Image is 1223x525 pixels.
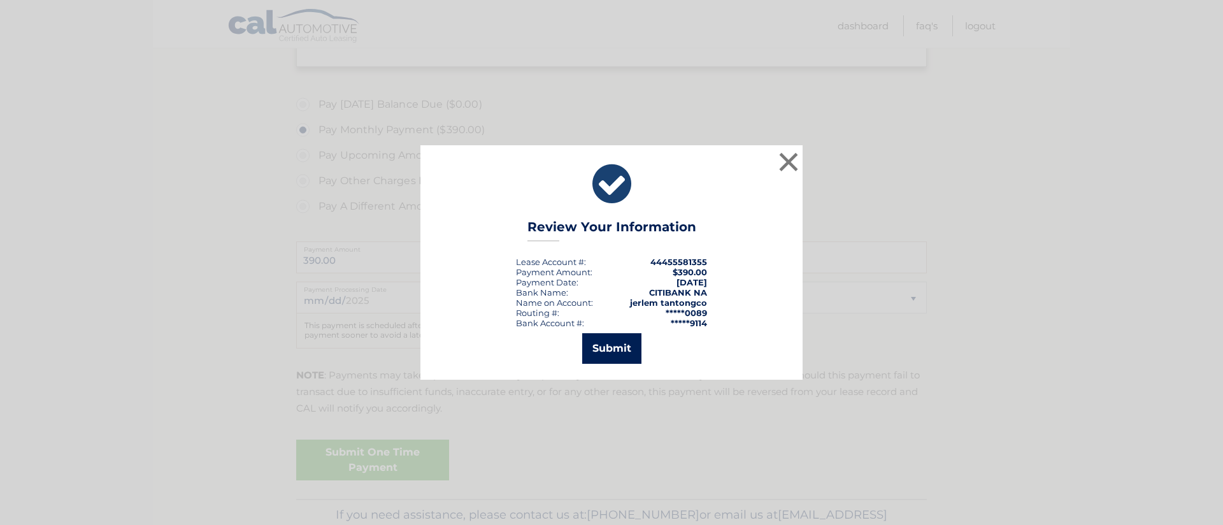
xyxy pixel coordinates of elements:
[516,277,578,287] div: :
[582,333,641,364] button: Submit
[649,287,707,298] strong: CITIBANK NA
[673,267,707,277] span: $390.00
[650,257,707,267] strong: 44455581355
[776,149,801,175] button: ×
[676,277,707,287] span: [DATE]
[516,267,592,277] div: Payment Amount:
[527,219,696,241] h3: Review Your Information
[516,277,576,287] span: Payment Date
[516,287,568,298] div: Bank Name:
[516,298,593,308] div: Name on Account:
[630,298,707,308] strong: jerlem tantongco
[516,257,586,267] div: Lease Account #:
[516,318,584,328] div: Bank Account #:
[516,308,559,318] div: Routing #:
